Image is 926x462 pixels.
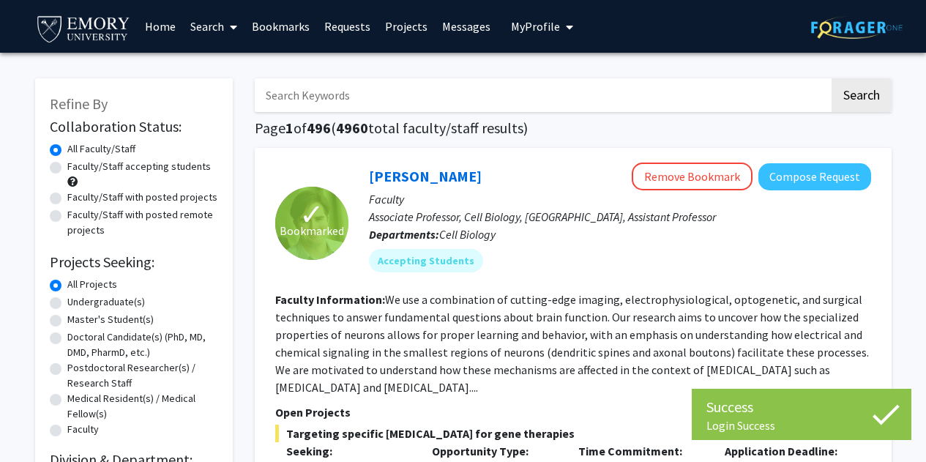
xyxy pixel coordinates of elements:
span: 1 [285,119,294,137]
p: Faculty [369,190,871,208]
label: Faculty/Staff with posted remote projects [67,207,218,238]
span: My Profile [511,19,560,34]
label: Faculty [67,422,99,437]
h2: Collaboration Status: [50,118,218,135]
h1: Page of ( total faculty/staff results) [255,119,892,137]
p: Open Projects [275,403,871,421]
label: All Projects [67,277,117,292]
img: Emory University Logo [35,12,132,45]
button: Compose Request to Matt Rowan [758,163,871,190]
label: Doctoral Candidate(s) (PhD, MD, DMD, PharmD, etc.) [67,329,218,360]
span: Bookmarked [280,222,344,239]
div: Login Success [706,418,897,433]
span: 496 [307,119,331,137]
span: Cell Biology [439,227,496,242]
fg-read-more: We use a combination of cutting-edge imaging, electrophysiological, optogenetic, and surgical tec... [275,292,869,395]
p: Seeking: [286,442,411,460]
p: Time Commitment: [578,442,703,460]
a: Projects [378,1,435,52]
b: Departments: [369,227,439,242]
label: Faculty/Staff with posted projects [67,190,217,205]
div: Success [706,396,897,418]
span: 4960 [336,119,368,137]
input: Search Keywords [255,78,829,112]
label: Undergraduate(s) [67,294,145,310]
a: Search [183,1,244,52]
button: Search [832,78,892,112]
a: Bookmarks [244,1,317,52]
span: ✓ [299,207,324,222]
span: Refine By [50,94,108,113]
p: Application Deadline: [725,442,849,460]
label: Medical Resident(s) / Medical Fellow(s) [67,391,218,422]
p: Associate Professor, Cell Biology, [GEOGRAPHIC_DATA], Assistant Professor [369,208,871,226]
b: Faculty Information: [275,292,385,307]
a: [PERSON_NAME] [369,167,482,185]
label: Postdoctoral Researcher(s) / Research Staff [67,360,218,391]
a: Requests [317,1,378,52]
img: ForagerOne Logo [811,16,903,39]
iframe: Chat [11,396,62,451]
label: All Faculty/Staff [67,141,135,157]
a: Home [138,1,183,52]
label: Faculty/Staff accepting students [67,159,211,174]
h2: Projects Seeking: [50,253,218,271]
label: Master's Student(s) [67,312,154,327]
p: Opportunity Type: [432,442,556,460]
mat-chip: Accepting Students [369,249,483,272]
span: Targeting specific [MEDICAL_DATA] for gene therapies [275,425,871,442]
button: Remove Bookmark [632,163,753,190]
a: Messages [435,1,498,52]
